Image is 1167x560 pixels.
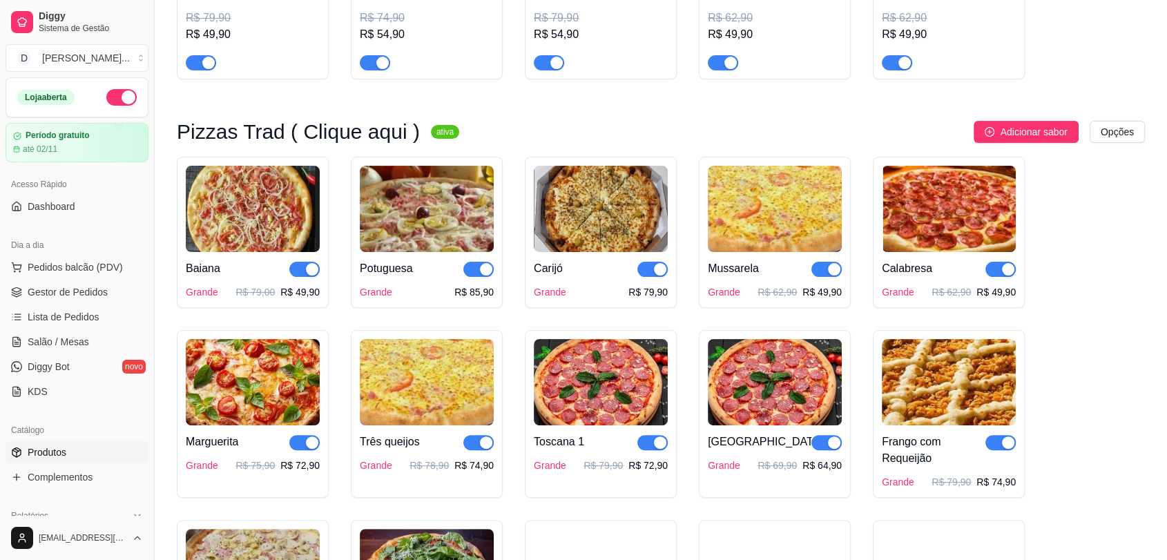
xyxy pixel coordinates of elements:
[534,434,584,450] div: Toscana 1
[28,385,48,398] span: KDS
[882,166,1016,252] img: product-image
[882,339,1016,425] img: product-image
[28,260,123,274] span: Pedidos balcão (PDV)
[23,144,57,155] article: até 02/11
[186,10,320,26] div: R$ 79,90
[280,458,320,472] p: R$ 72,90
[534,166,668,252] img: product-image
[28,310,99,324] span: Lista de Pedidos
[6,195,148,218] a: Dashboard
[409,458,449,472] p: R$ 78,90
[11,510,48,521] span: Relatórios
[6,281,148,303] a: Gestor de Pedidos
[882,434,985,467] div: Frango com Requeijão
[708,26,842,43] div: R$ 49,90
[360,285,392,299] div: Grande
[186,260,220,277] div: Baiana
[454,285,494,299] div: R$ 85,90
[28,445,66,459] span: Produtos
[360,260,413,277] div: Potuguesa
[974,121,1078,143] button: Adicionar sabor
[534,26,668,43] div: R$ 54,90
[802,458,842,472] p: R$ 64,90
[360,10,494,26] div: R$ 74,90
[534,10,668,26] div: R$ 79,90
[186,434,238,450] div: Marguerita
[360,458,392,472] div: Grande
[6,6,148,39] a: DiggySistema de Gestão
[6,256,148,278] button: Pedidos balcão (PDV)
[6,306,148,328] a: Lista de Pedidos
[708,434,811,450] div: [GEOGRAPHIC_DATA]
[42,51,130,65] div: [PERSON_NAME] ...
[1101,124,1134,139] span: Opções
[6,123,148,162] a: Período gratuitoaté 02/11
[177,124,420,140] h3: Pizzas Trad ( Clique aqui )
[235,458,275,472] p: R$ 75,90
[26,131,90,141] article: Período gratuito
[6,419,148,441] div: Catálogo
[708,285,740,299] div: Grande
[431,125,459,139] sup: ativa
[186,339,320,425] img: product-image
[534,458,566,472] div: Grande
[1090,121,1145,143] button: Opções
[882,260,932,277] div: Calabresa
[6,441,148,463] a: Produtos
[28,200,75,213] span: Dashboard
[39,10,143,23] span: Diggy
[6,466,148,488] a: Complementos
[758,458,797,472] p: R$ 69,90
[186,458,218,472] div: Grande
[802,285,842,299] p: R$ 49,90
[628,458,668,472] p: R$ 72,90
[17,51,31,65] span: D
[758,285,797,299] p: R$ 62,90
[39,532,126,543] span: [EMAIL_ADDRESS][DOMAIN_NAME]
[708,458,740,472] div: Grande
[882,10,1016,26] div: R$ 62,90
[628,285,668,299] div: R$ 79,90
[39,23,143,34] span: Sistema de Gestão
[882,285,914,299] div: Grande
[534,339,668,425] img: product-image
[360,339,494,425] img: product-image
[28,285,108,299] span: Gestor de Pedidos
[186,166,320,252] img: product-image
[6,331,148,353] a: Salão / Mesas
[186,285,218,299] div: Grande
[1000,124,1067,139] span: Adicionar sabor
[932,285,971,299] p: R$ 62,90
[360,166,494,252] img: product-image
[534,285,566,299] div: Grande
[976,285,1016,299] p: R$ 49,90
[708,260,759,277] div: Mussarela
[932,475,971,489] p: R$ 79,90
[28,335,89,349] span: Salão / Mesas
[708,166,842,252] img: product-image
[280,285,320,299] p: R$ 49,90
[28,470,93,484] span: Complementos
[882,26,1016,43] div: R$ 49,90
[708,10,842,26] div: R$ 62,90
[6,173,148,195] div: Acesso Rápido
[976,475,1016,489] p: R$ 74,90
[235,285,275,299] p: R$ 79,00
[186,26,320,43] div: R$ 49,90
[534,260,563,277] div: Carijó
[106,89,137,106] button: Alterar Status
[6,356,148,378] a: Diggy Botnovo
[708,339,842,425] img: product-image
[882,475,914,489] div: Grande
[360,26,494,43] div: R$ 54,90
[454,458,494,472] p: R$ 74,90
[6,44,148,72] button: Select a team
[28,360,70,374] span: Diggy Bot
[360,434,420,450] div: Três queijos
[985,127,994,137] span: plus-circle
[6,521,148,554] button: [EMAIL_ADDRESS][DOMAIN_NAME]
[6,234,148,256] div: Dia a dia
[6,380,148,403] a: KDS
[17,90,75,105] div: Loja aberta
[583,458,623,472] p: R$ 79,90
